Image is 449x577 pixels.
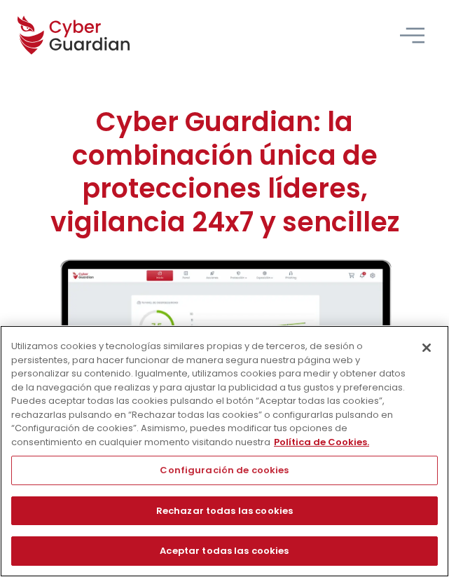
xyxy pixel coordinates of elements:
button: Cerrar [411,332,442,363]
button: Configuración de cookies, Abre el cuadro de diálogo del centro de preferencias. [11,456,438,485]
button: Aceptar todas las cookies [11,536,438,566]
div: Utilizamos cookies y tecnologías similares propias y de terceros, de sesión o persistentes, para ... [11,339,415,449]
button: Rechazar todas las cookies [11,496,438,526]
img: cyberguardian-home [28,259,421,482]
h1: Cyber Guardian: la combinación única de protecciones líderes, vigilancia 24x7 y sencillez [28,105,421,238]
a: Más información sobre su privacidad, se abre en una nueva pestaña [274,435,369,449]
